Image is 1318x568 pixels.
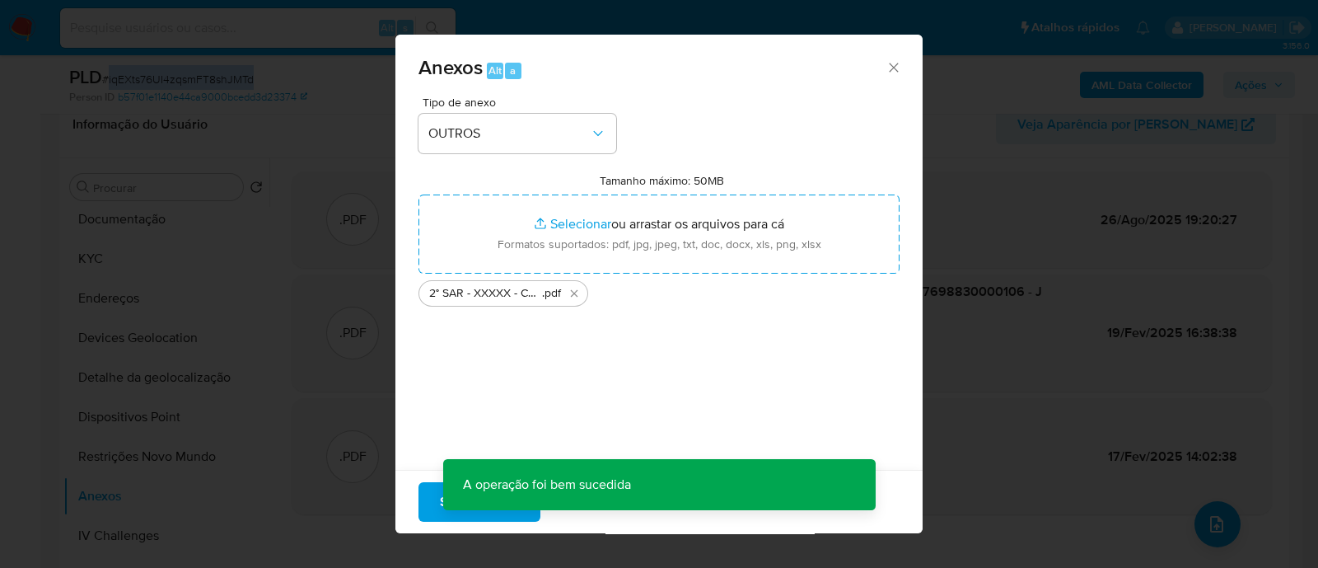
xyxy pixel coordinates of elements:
[429,285,542,302] span: 2° SAR - XXXXX - CNPJ 47698830000106 - J. ARTIGOS ESPORTIVOS LTDA
[488,63,502,78] span: Alt
[564,284,584,303] button: Excluir 2° SAR - XXXXX - CNPJ 47698830000106 - J. ARTIGOS ESPORTIVOS LTDA.pdf
[886,59,900,74] button: Fechar
[418,274,900,307] ul: Arquivos selecionados
[510,63,516,78] span: a
[440,484,519,520] span: Subir arquivo
[418,482,540,522] button: Subir arquivo
[418,114,616,153] button: OUTROS
[443,459,651,510] p: A operação foi bem sucedida
[418,53,483,82] span: Anexos
[423,96,620,108] span: Tipo de anexo
[428,125,590,142] span: OUTROS
[542,285,561,302] span: .pdf
[568,484,622,520] span: Cancelar
[600,173,724,188] label: Tamanho máximo: 50MB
